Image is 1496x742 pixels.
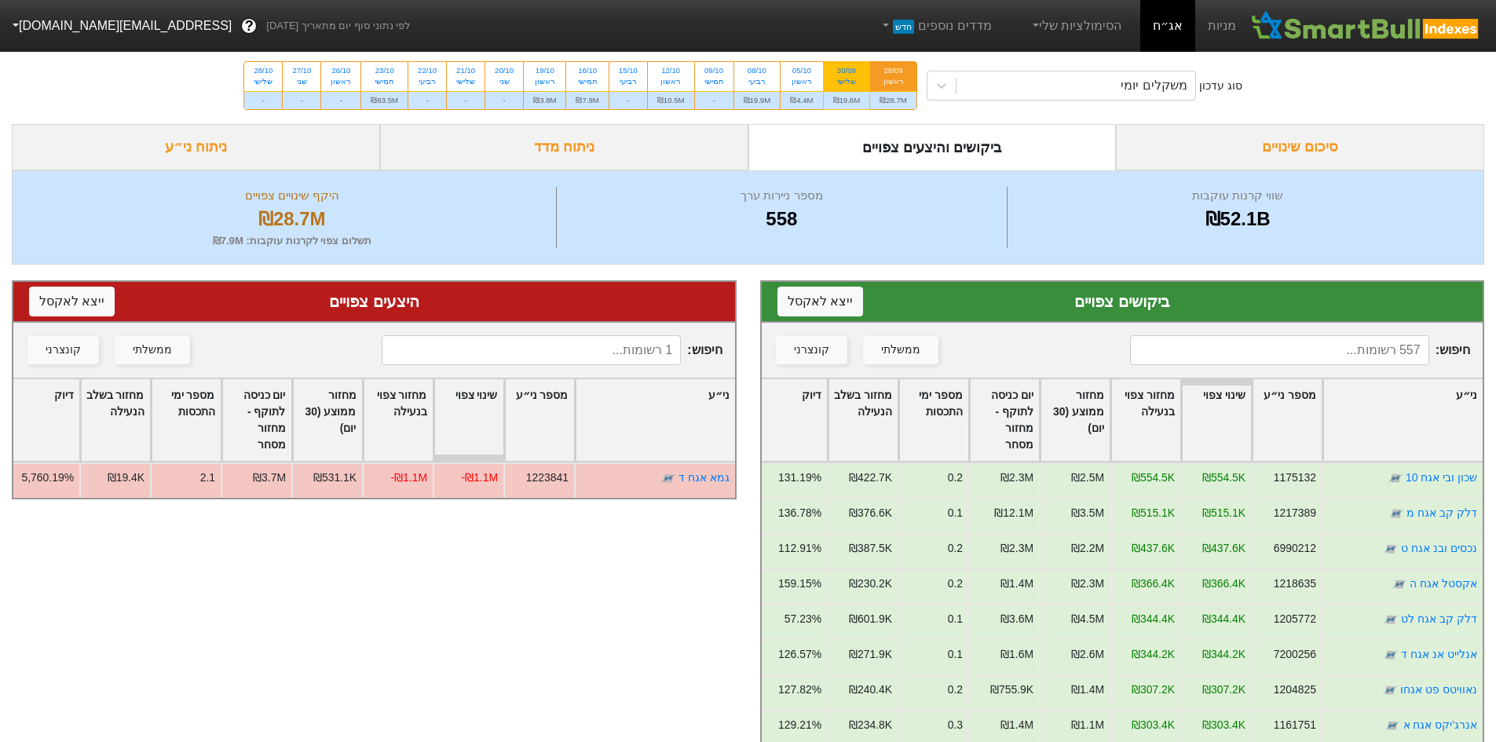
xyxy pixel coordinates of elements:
div: ₪515.1K [1132,505,1175,521]
a: גמא אגח ד [679,471,730,484]
div: -₪1.1M [461,470,498,486]
div: Toggle SortBy [293,379,362,461]
div: חמישי [704,76,724,87]
div: 57.23% [785,611,821,627]
a: הסימולציות שלי [1023,10,1128,42]
div: Toggle SortBy [1253,379,1322,461]
div: ניתוח מדד [380,124,748,170]
div: Toggle SortBy [576,379,735,461]
a: אנלייט אנ אגח ד [1401,648,1477,660]
div: קונצרני [794,342,829,359]
div: Toggle SortBy [505,379,574,461]
div: Toggle SortBy [152,379,221,461]
div: ראשון [533,76,556,87]
div: רביעי [619,76,638,87]
div: 129.21% [778,717,821,733]
div: תשלום צפוי לקרנות עוקבות : ₪7.9M [32,233,552,249]
div: 159.15% [778,576,821,592]
div: 28/09 [880,65,907,76]
div: Toggle SortBy [1111,379,1180,461]
span: חיפוש : [382,335,722,365]
div: ₪307.2K [1202,682,1245,698]
img: tase link [1383,612,1399,627]
a: שכון ובי אגח 10 [1406,471,1477,484]
div: ₪240.4K [849,682,892,698]
div: - [695,91,733,109]
div: ₪230.2K [849,576,892,592]
div: 0.1 [948,505,963,521]
div: ₪3.6M [1000,611,1033,627]
div: 05/10 [790,65,813,76]
span: חיפוש : [1130,335,1470,365]
span: לפי נתוני סוף יום מתאריך [DATE] [266,18,410,34]
div: 0.2 [948,540,963,557]
img: tase link [1383,541,1399,557]
div: 558 [561,205,1004,233]
div: ₪366.4K [1132,576,1175,592]
div: 16/10 [576,65,598,76]
div: ₪376.6K [849,505,892,521]
div: ₪10.5M [648,91,694,109]
div: ממשלתי [133,342,172,359]
img: SmartBull [1249,10,1483,42]
div: 6990212 [1274,540,1316,557]
div: ₪4.5M [1071,611,1104,627]
div: 09/10 [704,65,724,76]
div: 112.91% [778,540,821,557]
div: - [609,91,647,109]
div: ₪271.9K [849,646,892,663]
div: 0.2 [948,682,963,698]
div: Toggle SortBy [1041,379,1110,461]
input: 1 רשומות... [382,335,681,365]
div: משקלים יומי [1121,76,1187,95]
div: 5,760.19% [21,470,74,486]
img: tase link [1383,647,1399,663]
div: 1204825 [1274,682,1316,698]
div: Toggle SortBy [434,379,503,461]
div: ₪3.5M [1071,505,1104,521]
div: שווי קרנות עוקבות [1011,187,1464,205]
div: 15/10 [619,65,638,76]
div: ביקושים צפויים [777,290,1468,313]
div: 0.3 [948,717,963,733]
div: רביעי [418,76,437,87]
div: סוג עדכון [1199,78,1242,94]
div: ₪601.9K [849,611,892,627]
div: 126.57% [778,646,821,663]
img: tase link [1392,576,1407,592]
div: Toggle SortBy [899,379,968,461]
div: 08/10 [744,65,771,76]
div: ₪344.2K [1202,646,1245,663]
div: סיכום שינויים [1116,124,1484,170]
div: ₪554.5K [1202,470,1245,486]
div: 1223841 [525,470,568,486]
div: ₪422.7K [849,470,892,486]
div: ₪19.4K [107,470,144,486]
div: Toggle SortBy [10,379,79,461]
div: 12/10 [657,65,685,76]
div: ₪2.3M [1000,470,1033,486]
div: 0.2 [948,470,963,486]
div: קונצרני [46,342,81,359]
a: אנרג'יקס אגח א [1403,718,1477,731]
div: 136.78% [778,505,821,521]
div: 27/10 [292,65,311,76]
div: - [244,91,282,109]
div: Toggle SortBy [364,379,433,461]
div: - [447,91,485,109]
div: שלישי [254,76,272,87]
div: ₪303.4K [1202,717,1245,733]
div: ₪19.6M [824,91,870,109]
div: 127.82% [778,682,821,698]
div: 0.1 [948,646,963,663]
div: Toggle SortBy [1182,379,1251,461]
img: tase link [660,470,676,486]
div: ₪307.2K [1132,682,1175,698]
img: tase link [1384,718,1400,733]
div: - [408,91,446,109]
div: 131.19% [778,470,821,486]
div: ₪2.5M [1071,470,1104,486]
img: tase link [1388,506,1404,521]
div: שני [292,76,311,87]
div: ניתוח ני״ע [12,124,380,170]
